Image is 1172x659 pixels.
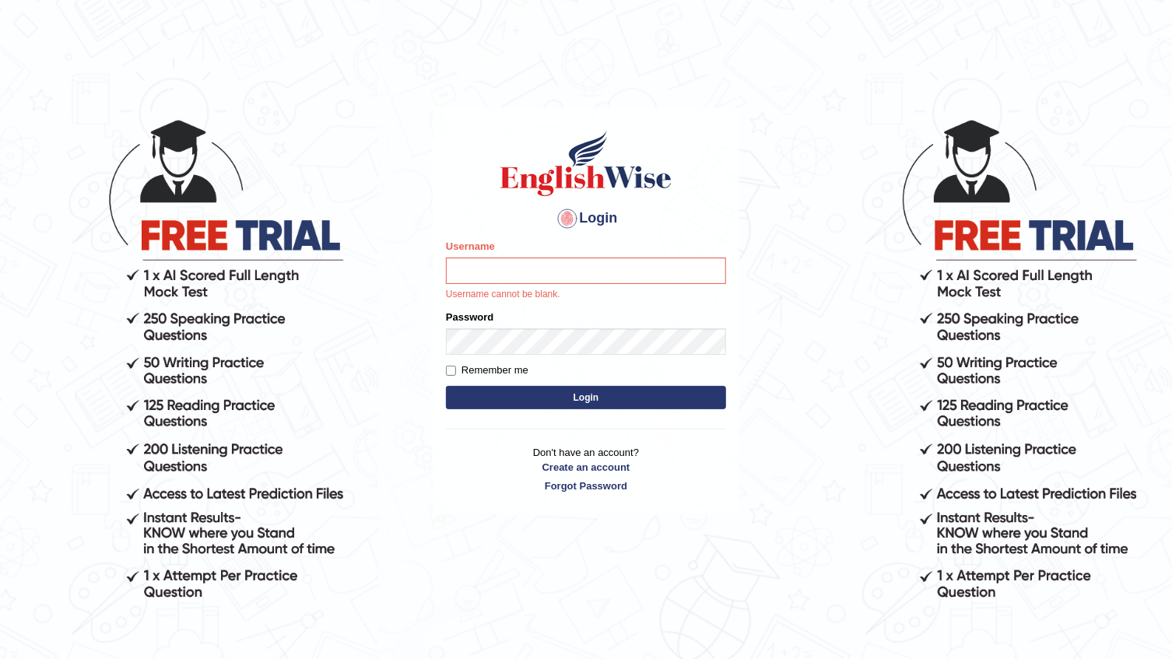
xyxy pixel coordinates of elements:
label: Password [446,310,493,324]
a: Create an account [446,460,726,475]
button: Login [446,386,726,409]
label: Remember me [446,363,528,378]
label: Username [446,239,495,254]
p: Don't have an account? [446,445,726,493]
h4: Login [446,206,726,231]
p: Username cannot be blank. [446,288,726,302]
input: Remember me [446,366,456,376]
a: Forgot Password [446,478,726,493]
img: Logo of English Wise sign in for intelligent practice with AI [497,128,675,198]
